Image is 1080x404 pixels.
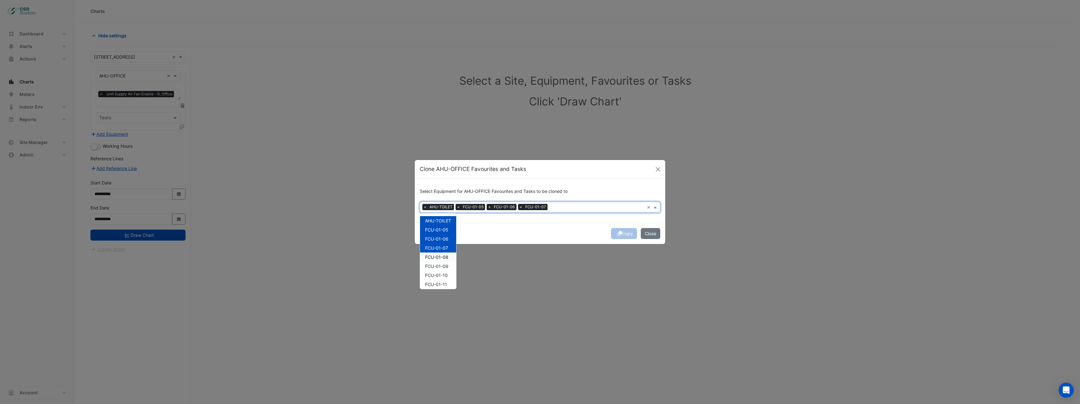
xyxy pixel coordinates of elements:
[420,165,526,173] h5: Clone AHU-OFFICE Favourites and Tasks
[422,204,428,210] span: ×
[524,204,548,210] span: FCU-01-07
[461,204,485,210] span: FCU-01-05
[425,273,448,278] span: FCU-01-10
[641,228,660,239] button: Close
[487,204,492,210] span: ×
[653,165,663,174] button: Close
[518,204,524,210] span: ×
[492,204,516,210] span: FCU-01-06
[1059,383,1074,398] div: Open Intercom Messenger
[456,204,461,210] span: ×
[425,236,448,242] span: FCU-01-06
[647,204,652,210] span: Clear
[425,282,447,287] span: FCU-01-11
[420,214,456,289] div: Options List
[428,204,454,210] span: AHU-TOILET
[420,189,660,194] h6: Select Equipment for AHU-OFFICE Favourites and Tasks to be cloned to
[425,254,448,260] span: FCU-01-08
[425,227,448,232] span: FCU-01-05
[425,245,448,251] span: FCU-01-07
[425,218,451,223] span: AHU-TOILET
[425,263,448,269] span: FCU-01-09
